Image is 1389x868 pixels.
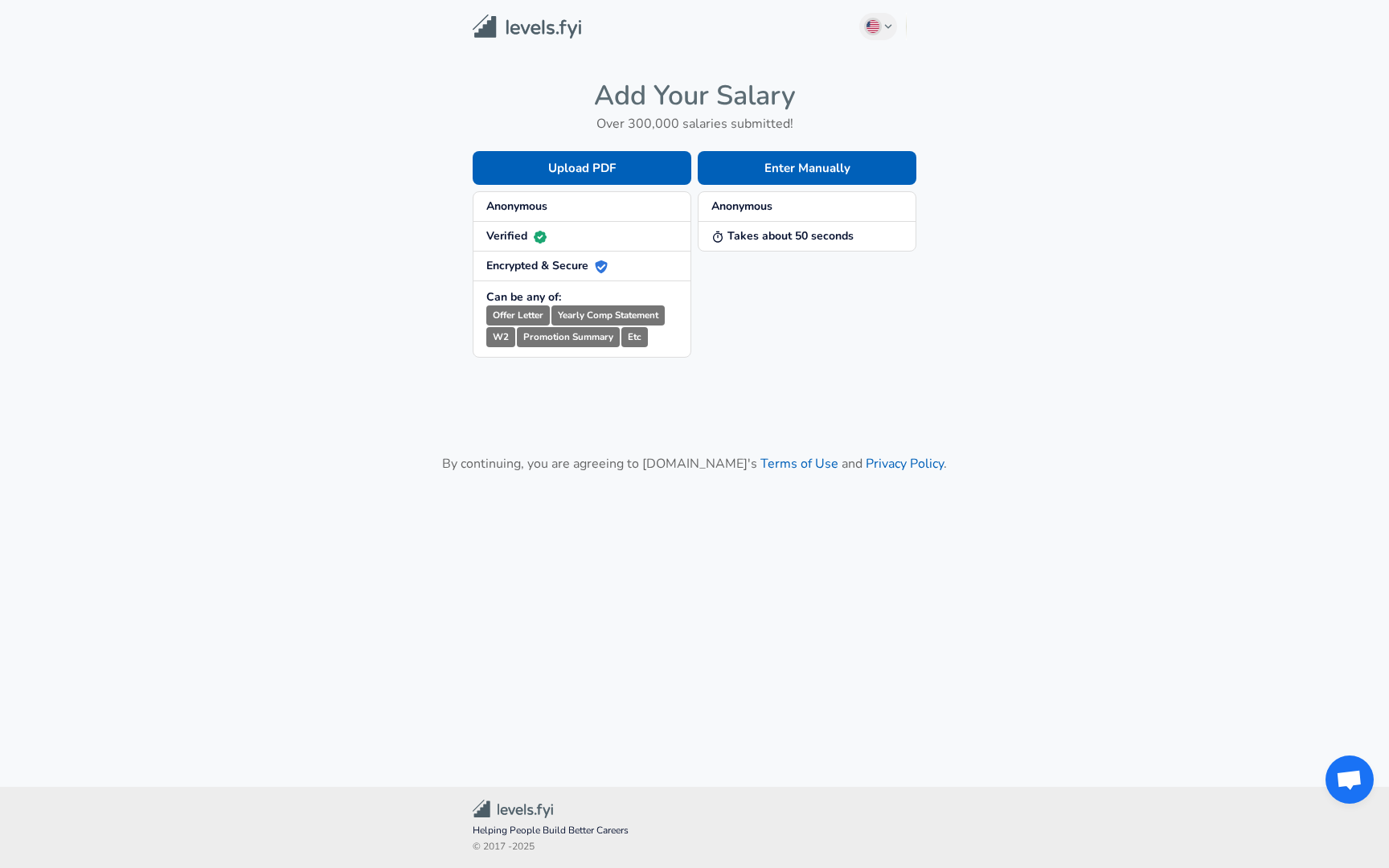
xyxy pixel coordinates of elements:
h6: Over 300,000 salaries submitted! [473,113,916,135]
button: English (US) [859,13,898,40]
button: Enter Manually [698,151,916,185]
strong: Anonymous [711,199,772,214]
small: Etc [621,327,648,347]
div: Open chat [1325,755,1374,804]
img: English (US) [867,20,879,33]
img: Levels.fyi Community [473,800,553,818]
a: Privacy Policy [866,455,944,473]
strong: Verified [486,228,547,244]
small: Offer Letter [486,305,550,325]
span: Helping People Build Better Careers [473,823,916,839]
h4: Add Your Salary [473,79,916,113]
strong: Encrypted & Secure [486,258,608,273]
a: Terms of Use [760,455,838,473]
strong: Anonymous [486,199,547,214]
img: Levels.fyi [473,14,581,39]
span: © 2017 - 2025 [473,839,916,855]
button: Upload PDF [473,151,691,185]
strong: Can be any of: [486,289,561,305]
small: Yearly Comp Statement [551,305,665,325]
small: Promotion Summary [517,327,620,347]
strong: Takes about 50 seconds [711,228,854,244]
small: W2 [486,327,515,347]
